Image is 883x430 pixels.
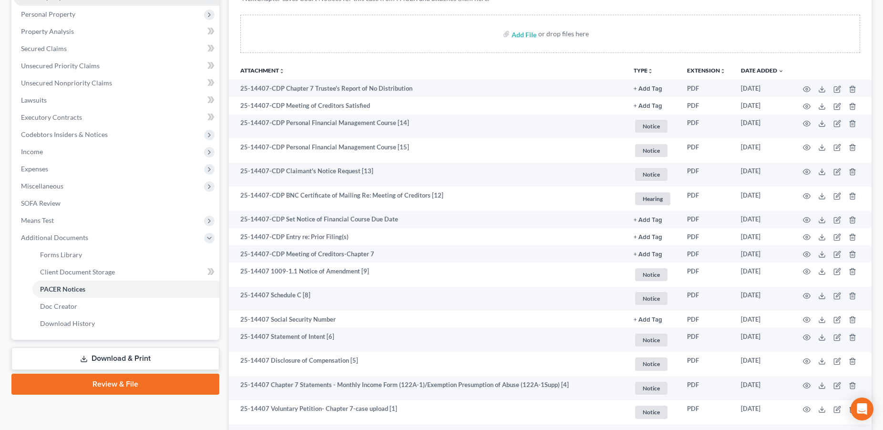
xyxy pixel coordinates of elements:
[229,228,626,245] td: 25-14407-CDP Entry re: Prior Filing(s)
[21,216,54,224] span: Means Test
[733,287,791,311] td: [DATE]
[40,251,82,259] span: Forms Library
[634,252,662,258] button: + Add Tag
[741,67,784,74] a: Date Added expand_more
[634,191,672,207] a: Hearing
[32,281,219,298] a: PACER Notices
[679,211,733,228] td: PDF
[229,400,626,425] td: 25-14407 Voluntary Petition- Chapter 7-case upload [1]
[229,311,626,328] td: 25-14407 Social Security Number
[634,84,672,93] a: + Add Tag
[21,113,82,121] span: Executory Contracts
[13,74,219,92] a: Unsecured Nonpriority Claims
[634,232,672,241] a: + Add Tag
[13,92,219,109] a: Lawsuits
[229,163,626,187] td: 25-14407-CDP Claimant's Notice Request [13]
[635,268,667,281] span: Notice
[229,376,626,400] td: 25-14407 Chapter 7 Statements - Monthly Income Form (122A-1)/Exemption Presumption of Abuse (122A...
[21,130,108,138] span: Codebtors Insiders & Notices
[13,23,219,40] a: Property Analysis
[32,315,219,332] a: Download History
[634,267,672,283] a: Notice
[733,352,791,377] td: [DATE]
[679,228,733,245] td: PDF
[40,268,115,276] span: Client Document Storage
[21,44,67,52] span: Secured Claims
[634,315,672,324] a: + Add Tag
[634,215,672,224] a: + Add Tag
[634,167,672,182] a: Notice
[32,298,219,315] a: Doc Creator
[634,234,662,241] button: + Add Tag
[13,195,219,212] a: SOFA Review
[733,138,791,163] td: [DATE]
[679,187,733,211] td: PDF
[21,10,75,18] span: Personal Property
[733,262,791,287] td: [DATE]
[733,328,791,352] td: [DATE]
[240,67,285,74] a: Attachmentunfold_more
[679,262,733,287] td: PDF
[635,168,667,181] span: Notice
[634,143,672,158] a: Notice
[634,250,672,259] a: + Add Tag
[634,68,653,74] button: TYPEunfold_more
[635,292,667,305] span: Notice
[40,319,95,327] span: Download History
[733,211,791,228] td: [DATE]
[229,287,626,311] td: 25-14407 Schedule C [8]
[733,376,791,400] td: [DATE]
[635,120,667,133] span: Notice
[634,356,672,372] a: Notice
[634,332,672,348] a: Notice
[679,97,733,114] td: PDF
[634,101,672,110] a: + Add Tag
[679,115,733,139] td: PDF
[733,115,791,139] td: [DATE]
[679,287,733,311] td: PDF
[635,192,670,205] span: Hearing
[13,109,219,126] a: Executory Contracts
[720,68,726,74] i: unfold_more
[229,262,626,287] td: 25-14407 1009-1.1 Notice of Amendment [9]
[11,347,219,370] a: Download & Print
[634,103,662,109] button: + Add Tag
[21,96,47,104] span: Lawsuits
[634,291,672,306] a: Notice
[279,68,285,74] i: unfold_more
[733,245,791,262] td: [DATE]
[229,352,626,377] td: 25-14407 Disclosure of Compensation [5]
[679,352,733,377] td: PDF
[32,246,219,263] a: Forms Library
[229,115,626,139] td: 25-14407-CDP Personal Financial Management Course [14]
[21,147,43,156] span: Income
[679,163,733,187] td: PDF
[679,245,733,262] td: PDF
[733,311,791,328] td: [DATE]
[733,97,791,114] td: [DATE]
[11,374,219,395] a: Review & File
[32,263,219,281] a: Client Document Storage
[851,398,873,420] div: Open Intercom Messenger
[634,404,672,420] a: Notice
[647,68,653,74] i: unfold_more
[538,29,589,39] div: or drop files here
[229,80,626,97] td: 25-14407-CDP Chapter 7 Trustee's Report of No Distribution
[679,400,733,425] td: PDF
[733,228,791,245] td: [DATE]
[679,376,733,400] td: PDF
[229,187,626,211] td: 25-14407-CDP BNC Certificate of Mailing Re: Meeting of Creditors [12]
[634,217,662,223] button: + Add Tag
[635,144,667,157] span: Notice
[635,382,667,395] span: Notice
[733,400,791,425] td: [DATE]
[13,57,219,74] a: Unsecured Priority Claims
[229,97,626,114] td: 25-14407-CDP Meeting of Creditors Satisfied
[13,40,219,57] a: Secured Claims
[679,138,733,163] td: PDF
[229,138,626,163] td: 25-14407-CDP Personal Financial Management Course [15]
[635,357,667,370] span: Notice
[21,182,63,190] span: Miscellaneous
[21,199,61,207] span: SOFA Review
[21,62,100,70] span: Unsecured Priority Claims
